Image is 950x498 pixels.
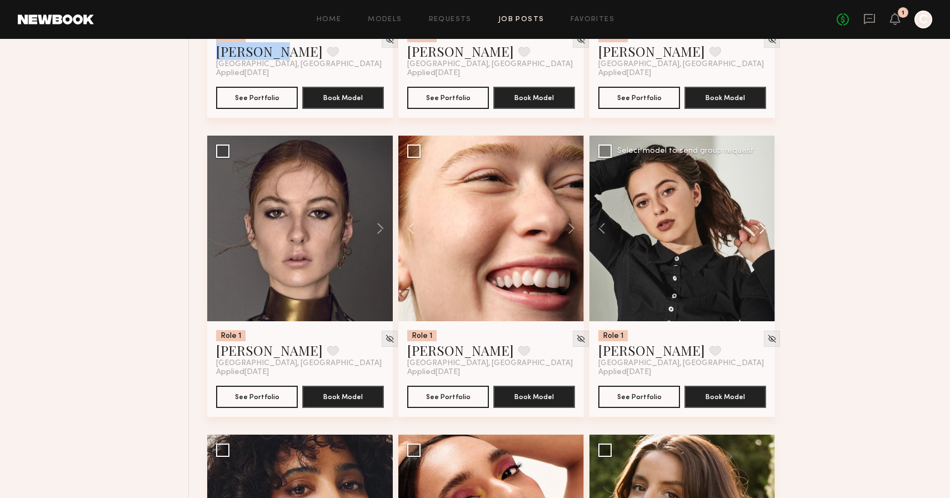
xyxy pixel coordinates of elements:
[407,386,489,408] button: See Portfolio
[767,35,777,44] img: Unhide Model
[407,87,489,109] button: See Portfolio
[407,42,514,60] a: [PERSON_NAME]
[493,386,575,408] button: Book Model
[767,334,777,343] img: Unhide Model
[598,60,764,69] span: [GEOGRAPHIC_DATA], [GEOGRAPHIC_DATA]
[598,368,766,377] div: Applied [DATE]
[385,35,394,44] img: Unhide Model
[493,87,575,109] button: Book Model
[407,60,573,69] span: [GEOGRAPHIC_DATA], [GEOGRAPHIC_DATA]
[216,42,323,60] a: [PERSON_NAME]
[407,359,573,368] span: [GEOGRAPHIC_DATA], [GEOGRAPHIC_DATA]
[407,368,575,377] div: Applied [DATE]
[302,92,384,102] a: Book Model
[598,42,705,60] a: [PERSON_NAME]
[407,69,575,78] div: Applied [DATE]
[684,391,766,401] a: Book Model
[216,386,298,408] button: See Portfolio
[914,11,932,28] a: C
[216,69,384,78] div: Applied [DATE]
[216,368,384,377] div: Applied [DATE]
[216,60,382,69] span: [GEOGRAPHIC_DATA], [GEOGRAPHIC_DATA]
[302,386,384,408] button: Book Model
[617,147,754,155] div: Select model to send group request
[684,92,766,102] a: Book Model
[902,10,904,16] div: 1
[576,334,586,343] img: Unhide Model
[598,330,628,341] div: Role 1
[498,16,544,23] a: Job Posts
[571,16,614,23] a: Favorites
[493,92,575,102] a: Book Model
[684,386,766,408] button: Book Model
[598,386,680,408] button: See Portfolio
[493,391,575,401] a: Book Model
[598,69,766,78] div: Applied [DATE]
[216,359,382,368] span: [GEOGRAPHIC_DATA], [GEOGRAPHIC_DATA]
[576,35,586,44] img: Unhide Model
[368,16,402,23] a: Models
[302,87,384,109] button: Book Model
[216,330,246,341] div: Role 1
[598,359,764,368] span: [GEOGRAPHIC_DATA], [GEOGRAPHIC_DATA]
[407,341,514,359] a: [PERSON_NAME]
[684,87,766,109] button: Book Model
[429,16,472,23] a: Requests
[598,87,680,109] button: See Portfolio
[216,87,298,109] button: See Portfolio
[598,341,705,359] a: [PERSON_NAME]
[216,341,323,359] a: [PERSON_NAME]
[407,330,437,341] div: Role 1
[302,391,384,401] a: Book Model
[317,16,342,23] a: Home
[385,334,394,343] img: Unhide Model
